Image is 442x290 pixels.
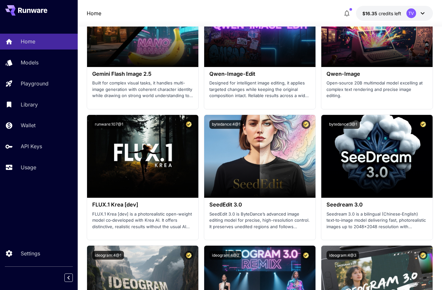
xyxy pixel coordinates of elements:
[92,251,124,260] button: ideogram:4@1
[302,251,310,260] button: Certified Model – Vetted for best performance and includes a commercial license.
[326,120,360,129] button: bytedance:3@1
[302,120,310,129] button: Certified Model – Vetted for best performance and includes a commercial license.
[379,11,401,16] span: credits left
[419,251,427,260] button: Certified Model – Vetted for best performance and includes a commercial license.
[326,80,427,99] p: Open‑source 20B multimodal model excelling at complex text rendering and precise image editing.
[64,273,73,282] button: Collapse sidebar
[92,120,126,129] button: runware:107@1
[406,8,416,18] div: TV
[87,9,101,17] a: Home
[21,101,38,108] p: Library
[321,115,433,198] img: alt
[326,211,427,230] p: Seedream 3.0 is a bilingual (Chinese‑English) text‑to‑image model delivering fast, photorealistic...
[92,80,193,99] p: Built for complex visual tasks, it handles multi-image generation with coherent character identit...
[92,202,193,208] h3: FLUX.1 Krea [dev]
[356,6,433,21] button: $16.35373TV
[69,272,78,284] div: Collapse sidebar
[419,120,427,129] button: Certified Model – Vetted for best performance and includes a commercial license.
[209,202,310,208] h3: SeedEdit 3.0
[209,211,310,230] p: SeedEdit 3.0 is ByteDance’s advanced image editing model for precise, high-resolution control. It...
[21,38,35,45] p: Home
[209,71,310,77] h3: Qwen-Image-Edit
[87,115,198,198] img: alt
[21,59,39,66] p: Models
[209,120,243,129] button: bytedance:4@1
[362,10,401,17] div: $16.35373
[21,121,36,129] p: Wallet
[204,115,315,198] img: alt
[21,163,36,171] p: Usage
[87,9,101,17] nav: breadcrumb
[184,251,193,260] button: Certified Model – Vetted for best performance and includes a commercial license.
[362,11,379,16] span: $16.35
[184,120,193,129] button: Certified Model – Vetted for best performance and includes a commercial license.
[21,250,40,257] p: Settings
[326,251,359,260] button: ideogram:4@3
[326,202,427,208] h3: Seedream 3.0
[92,211,193,230] p: FLUX.1 Krea [dev] is a photorealistic open-weight model co‑developed with Krea AI. It offers dist...
[209,251,242,260] button: ideogram:4@2
[92,71,193,77] h3: Gemini Flash Image 2.5
[326,71,427,77] h3: Qwen-Image
[21,142,42,150] p: API Keys
[209,80,310,99] p: Designed for intelligent image editing, it applies targeted changes while keeping the original co...
[21,80,49,87] p: Playground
